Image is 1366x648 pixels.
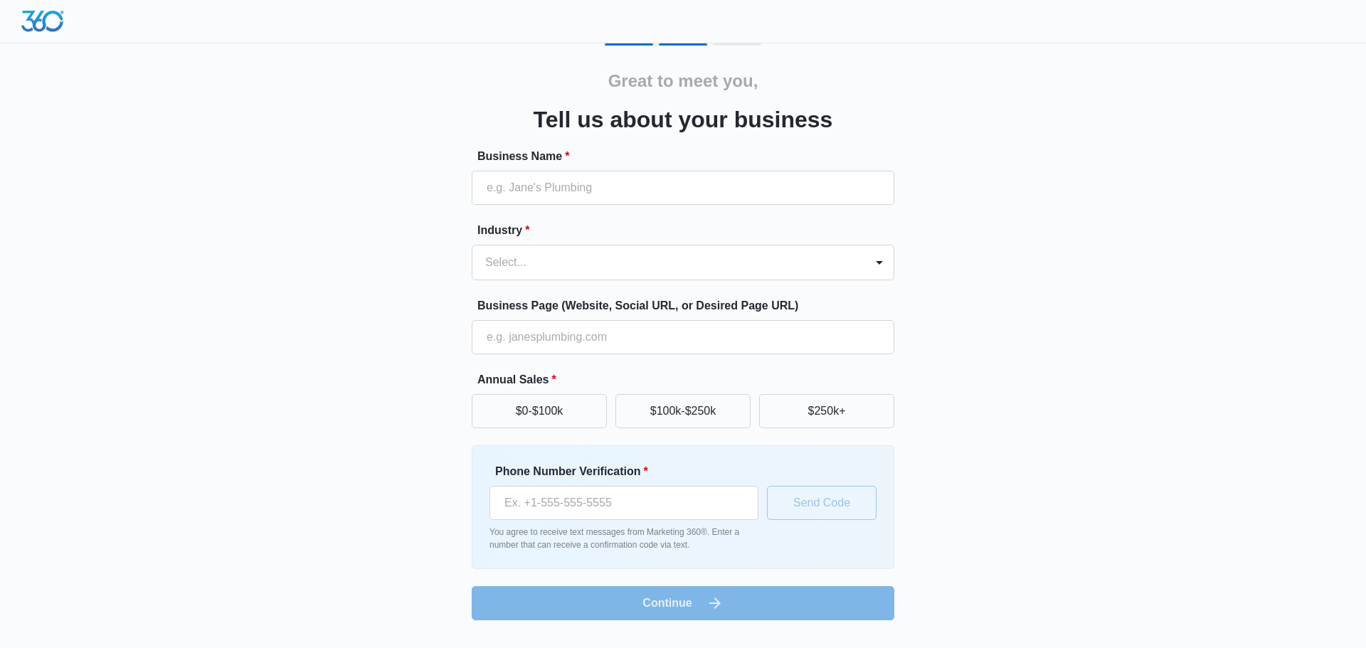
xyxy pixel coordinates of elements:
button: $100k-$250k [615,394,751,428]
label: Annual Sales [477,371,900,388]
input: e.g. Jane's Plumbing [472,171,894,205]
label: Business Name [477,148,900,165]
p: You agree to receive text messages from Marketing 360®. Enter a number that can receive a confirm... [489,526,758,551]
input: e.g. janesplumbing.com [472,320,894,354]
label: Business Page (Website, Social URL, or Desired Page URL) [477,297,900,314]
button: $250k+ [759,394,894,428]
h3: Tell us about your business [534,102,833,137]
label: Phone Number Verification [495,463,764,480]
label: Industry [477,222,900,239]
button: $0-$100k [472,394,607,428]
h2: Great to meet you, [608,68,758,94]
input: Ex. +1-555-555-5555 [489,486,758,520]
